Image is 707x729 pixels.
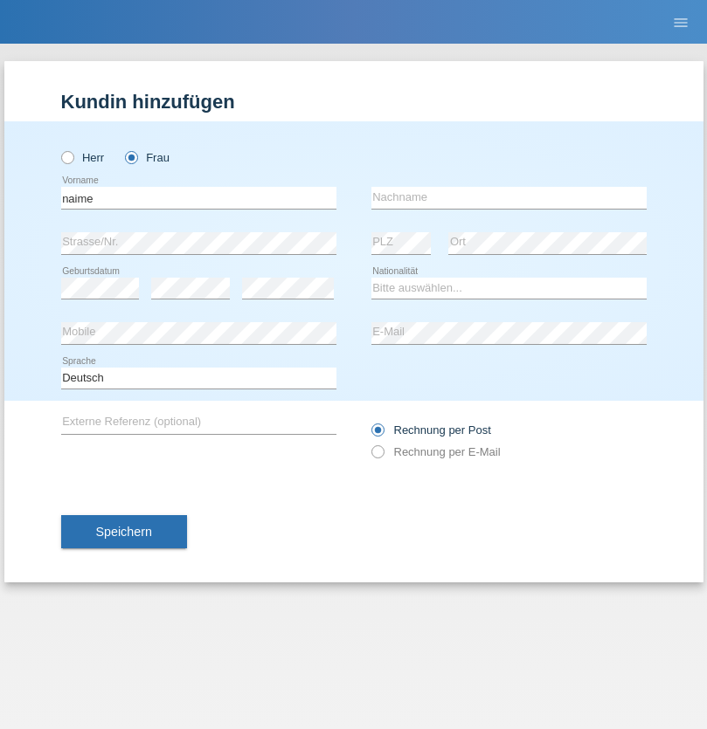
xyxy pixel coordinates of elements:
a: menu [663,17,698,27]
label: Rechnung per E-Mail [371,445,501,458]
input: Rechnung per Post [371,423,383,445]
span: Speichern [96,525,152,539]
label: Rechnung per Post [371,423,491,437]
input: Herr [61,151,73,162]
label: Frau [125,151,170,164]
input: Frau [125,151,136,162]
input: Rechnung per E-Mail [371,445,383,467]
button: Speichern [61,515,187,548]
h1: Kundin hinzufügen [61,91,647,113]
label: Herr [61,151,105,164]
i: menu [672,14,690,31]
